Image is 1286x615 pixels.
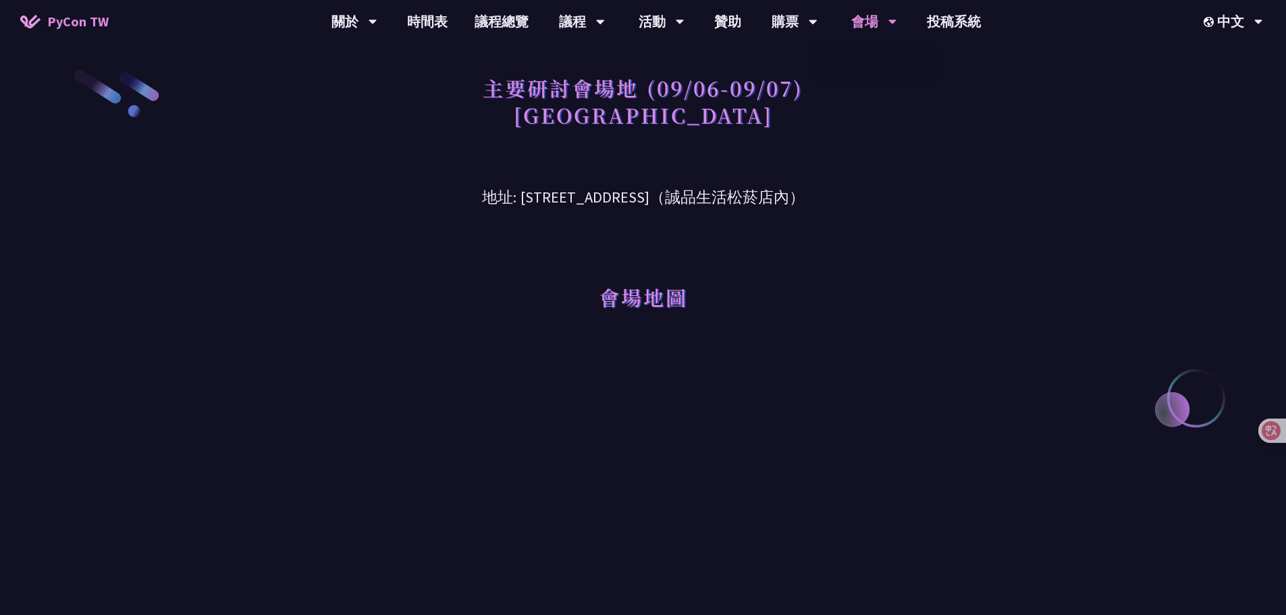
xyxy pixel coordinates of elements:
h1: 會場地圖 [599,277,688,317]
img: Home icon of PyCon TW 2025 [20,15,41,28]
img: Locale Icon [1204,17,1217,27]
h3: 地址: [STREET_ADDRESS]（誠品生活松菸店內） [292,165,994,209]
a: PyCon TW [7,5,122,38]
span: PyCon TW [47,11,109,32]
h1: 主要研討會場地 (09/06-09/07) [GEOGRAPHIC_DATA] [483,68,803,135]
